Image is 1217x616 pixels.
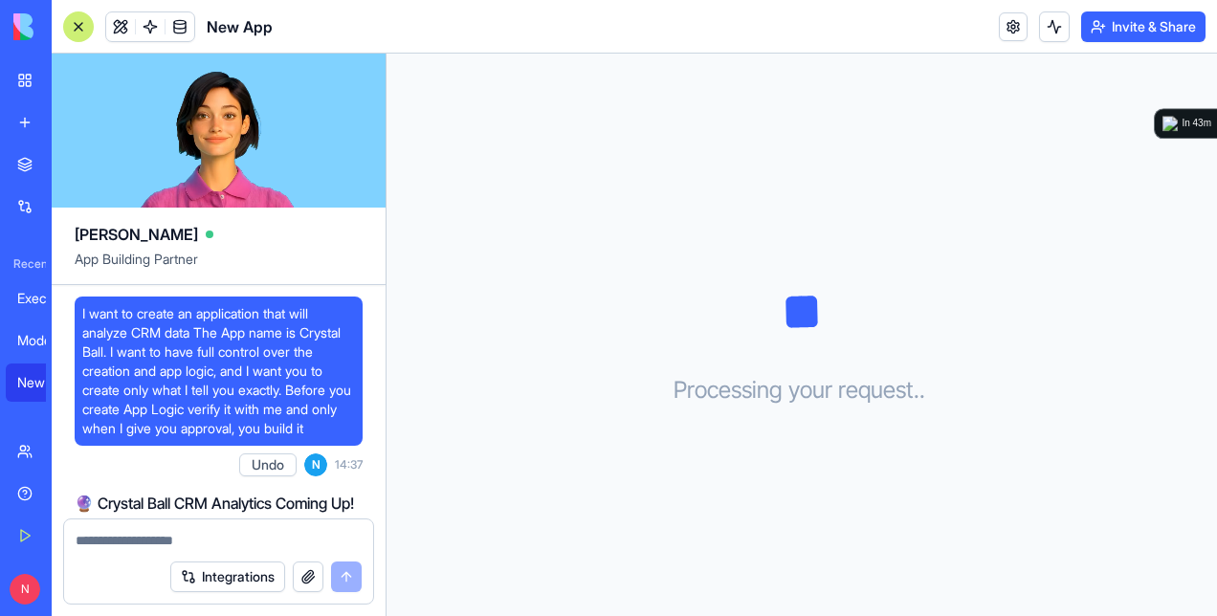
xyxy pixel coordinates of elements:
[75,223,198,246] span: [PERSON_NAME]
[75,250,363,284] span: App Building Partner
[1081,11,1206,42] button: Invite & Share
[6,279,82,318] a: Executive App Template
[6,321,82,360] a: Modern HR Suite
[335,457,363,473] span: 14:37
[1182,116,1211,131] div: In 43m
[1162,116,1178,131] img: logo
[17,373,71,392] div: New App
[13,13,132,40] img: logo
[17,331,71,350] div: Modern HR Suite
[304,453,327,476] span: N
[6,256,46,272] span: Recent
[10,574,40,605] span: N
[170,561,285,592] button: Integrations
[82,304,355,438] span: I want to create an application that will analyze CRM data The App name is Crystal Ball. I want t...
[17,289,71,308] div: Executive App Template
[207,15,273,38] span: New App
[6,363,82,402] a: New App
[75,492,363,515] h2: 🔮 Crystal Ball CRM Analytics Coming Up!
[919,375,925,406] span: .
[914,375,919,406] span: .
[674,375,931,406] h3: Processing your request
[239,453,297,476] button: Undo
